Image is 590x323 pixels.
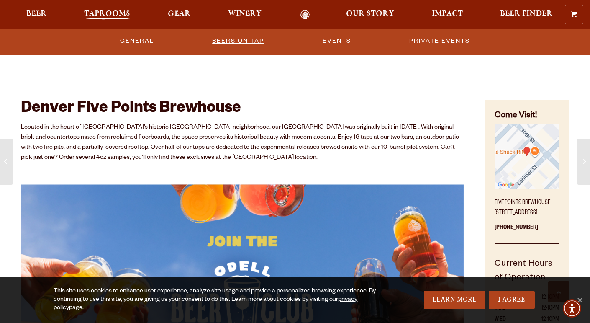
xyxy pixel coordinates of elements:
p: Located in the heart of [GEOGRAPHIC_DATA]’s historic [GEOGRAPHIC_DATA] neighborhood, our [GEOGRAP... [21,123,464,163]
a: Winery [223,10,267,20]
span: Gear [168,10,191,17]
span: Taprooms [84,10,130,17]
span: Our Story [346,10,394,17]
a: Beers on Tap [209,31,267,51]
img: Small thumbnail of location on map [495,124,559,189]
h5: Current Hours of Operation [495,258,559,292]
a: General [117,31,157,51]
a: Beer Finder [495,10,558,20]
span: Impact [432,10,463,17]
span: Beer [26,10,47,17]
a: Gear [162,10,196,20]
a: Find on Google Maps (opens in a new window) [495,184,559,191]
a: Impact [426,10,468,20]
a: Beer [21,10,52,20]
h4: Come Visit! [495,110,559,122]
p: [PHONE_NUMBER] [495,218,559,244]
div: Accessibility Menu [563,299,581,318]
a: I Agree [489,291,535,309]
a: Odell Home [290,10,321,20]
a: Learn More [424,291,485,309]
a: Events [319,31,354,51]
span: Beer Finder [500,10,553,17]
a: Taprooms [79,10,136,20]
p: Five Points Brewhouse [STREET_ADDRESS] [495,193,559,218]
div: This site uses cookies to enhance user experience, analyze site usage and provide a personalized ... [54,287,382,313]
span: Winery [228,10,262,17]
h2: Denver Five Points Brewhouse [21,100,464,119]
a: Our Story [341,10,400,20]
a: Private Events [406,31,473,51]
